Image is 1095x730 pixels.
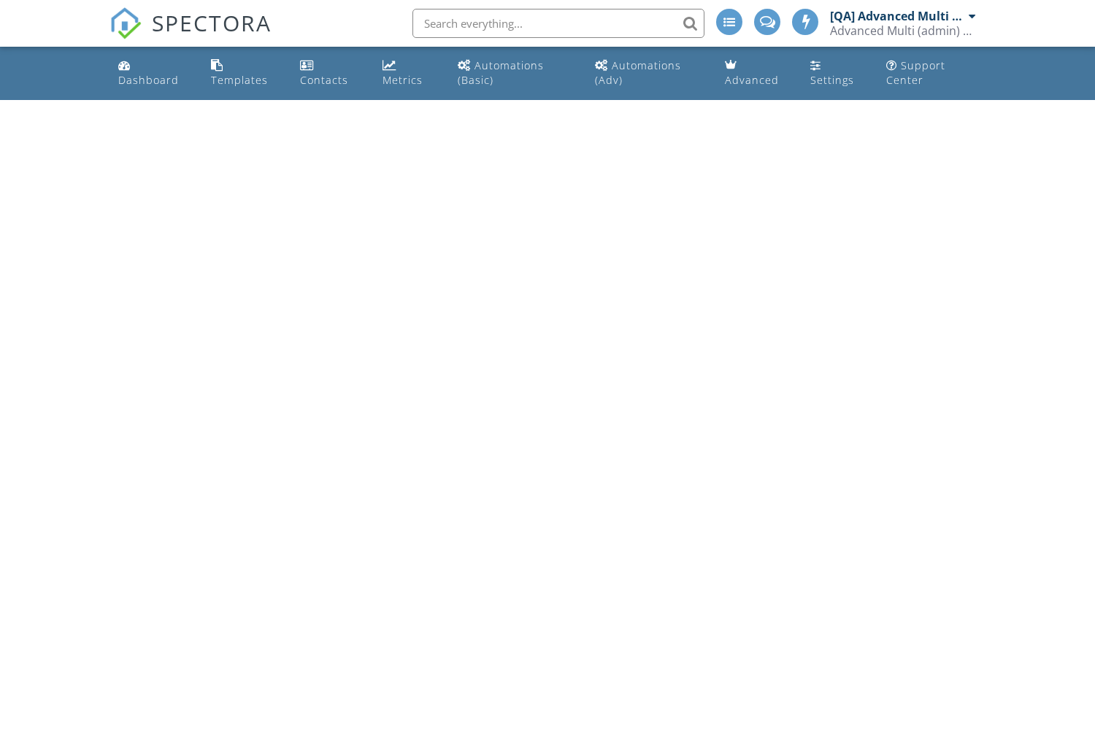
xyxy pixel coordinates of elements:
[118,73,179,87] div: Dashboard
[589,53,707,94] a: Automations (Advanced)
[810,73,854,87] div: Settings
[205,53,283,94] a: Templates
[300,73,348,87] div: Contacts
[595,58,681,87] div: Automations (Adv)
[412,9,704,38] input: Search everything...
[211,73,268,87] div: Templates
[294,53,365,94] a: Contacts
[880,53,983,94] a: Support Center
[383,73,423,87] div: Metrics
[830,23,976,38] div: Advanced Multi (admin) Company
[452,53,577,94] a: Automations (Basic)
[112,53,193,94] a: Dashboard
[377,53,440,94] a: Metrics
[109,20,272,50] a: SPECTORA
[109,7,142,39] img: The Best Home Inspection Software - Spectora
[458,58,544,87] div: Automations (Basic)
[725,73,779,87] div: Advanced
[886,58,945,87] div: Support Center
[830,9,965,23] div: [QA] Advanced Multi (admin)
[804,53,869,94] a: Settings
[152,7,272,38] span: SPECTORA
[719,53,794,94] a: Advanced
